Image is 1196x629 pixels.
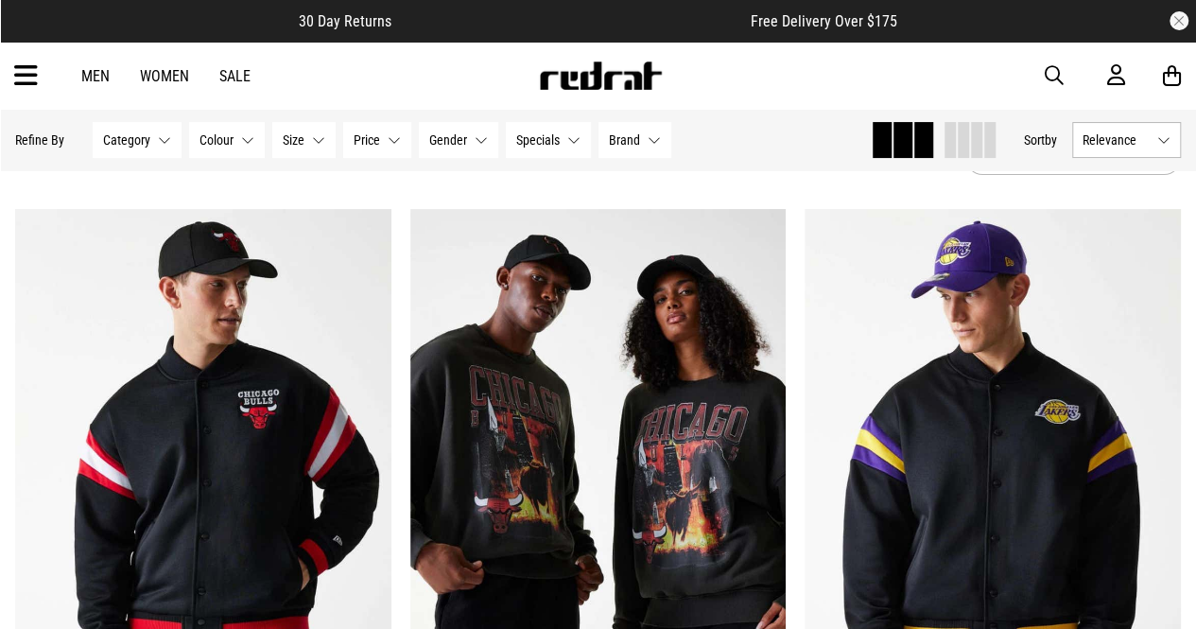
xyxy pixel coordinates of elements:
[140,67,189,85] a: Women
[199,132,234,148] span: Colour
[103,132,150,148] span: Category
[272,122,336,158] button: Size
[1045,132,1057,148] span: by
[283,132,304,148] span: Size
[189,122,265,158] button: Colour
[751,12,897,30] span: Free Delivery Over $175
[15,8,72,64] button: Open LiveChat chat widget
[429,132,467,148] span: Gender
[354,132,380,148] span: Price
[1072,122,1181,158] button: Relevance
[1024,129,1057,151] button: Sortby
[93,122,182,158] button: Category
[419,122,498,158] button: Gender
[598,122,671,158] button: Brand
[343,122,411,158] button: Price
[1083,132,1150,148] span: Relevance
[81,67,110,85] a: Men
[15,132,64,148] p: Refine By
[429,11,713,30] iframe: Customer reviews powered by Trustpilot
[506,122,591,158] button: Specials
[299,12,391,30] span: 30 Day Returns
[609,132,640,148] span: Brand
[538,61,663,90] img: Redrat logo
[219,67,251,85] a: Sale
[516,132,560,148] span: Specials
